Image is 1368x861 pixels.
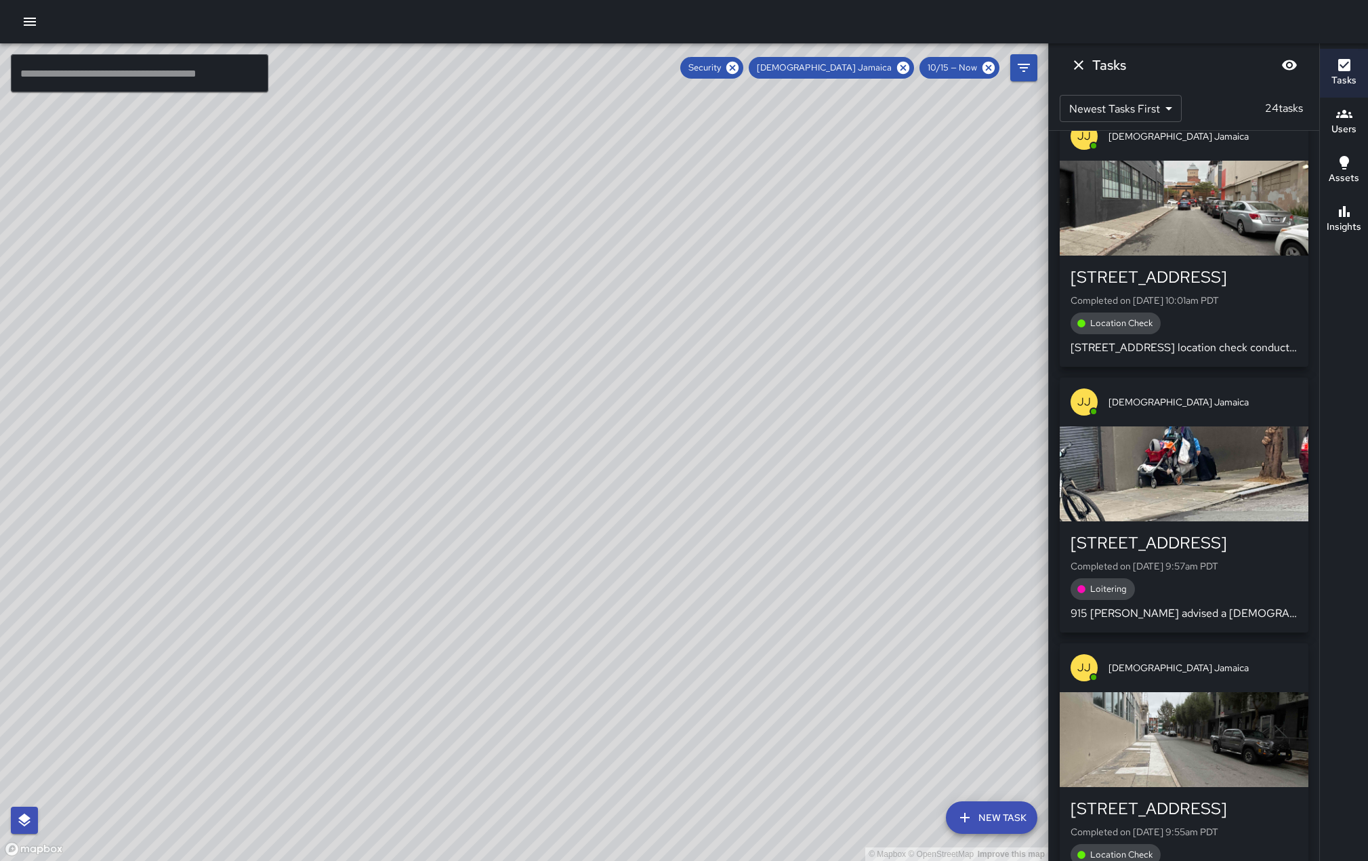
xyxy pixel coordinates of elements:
span: [DEMOGRAPHIC_DATA] Jamaica [1108,395,1298,409]
span: [DEMOGRAPHIC_DATA] Jamaica [1108,129,1298,143]
p: [STREET_ADDRESS] location check conducted: All clear [1071,340,1298,356]
p: JJ [1077,128,1091,144]
p: Completed on [DATE] 9:57am PDT [1071,559,1298,573]
span: Security [680,61,729,75]
div: [STREET_ADDRESS] [1071,532,1298,554]
button: Insights [1320,195,1368,244]
span: 10/15 — Now [919,61,985,75]
button: JJ[DEMOGRAPHIC_DATA] Jamaica[STREET_ADDRESS]Completed on [DATE] 10:01am PDTLocation Check[STREET_... [1060,112,1308,367]
p: 24 tasks [1260,100,1308,117]
h6: Insights [1327,220,1361,235]
p: Completed on [DATE] 9:55am PDT [1071,825,1298,839]
h6: Assets [1329,171,1359,186]
p: JJ [1077,394,1091,410]
span: [DEMOGRAPHIC_DATA] Jamaica [1108,661,1298,675]
div: [STREET_ADDRESS] [1071,266,1298,288]
div: Newest Tasks First [1060,95,1182,122]
p: 915 [PERSON_NAME] advised a [DEMOGRAPHIC_DATA] [DEMOGRAPHIC_DATA] adult to relocate due to blocki... [1071,605,1298,622]
span: [DEMOGRAPHIC_DATA] Jamaica [749,61,900,75]
p: Completed on [DATE] 10:01am PDT [1071,294,1298,307]
p: JJ [1077,660,1091,676]
div: [STREET_ADDRESS] [1071,798,1298,820]
h6: Tasks [1331,73,1356,88]
h6: Users [1331,122,1356,137]
button: Dismiss [1065,52,1092,79]
div: [DEMOGRAPHIC_DATA] Jamaica [749,57,914,79]
button: Blur [1276,52,1303,79]
button: Assets [1320,146,1368,195]
div: 10/15 — Now [919,57,999,79]
span: Loitering [1082,582,1135,596]
button: Users [1320,98,1368,146]
button: Tasks [1320,49,1368,98]
h6: Tasks [1092,54,1126,76]
span: Location Check [1082,317,1161,330]
div: Security [680,57,743,79]
button: Filters [1010,54,1037,81]
button: New Task [946,801,1037,834]
button: JJ[DEMOGRAPHIC_DATA] Jamaica[STREET_ADDRESS]Completed on [DATE] 9:57am PDTLoitering915 [PERSON_NA... [1060,378,1308,633]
